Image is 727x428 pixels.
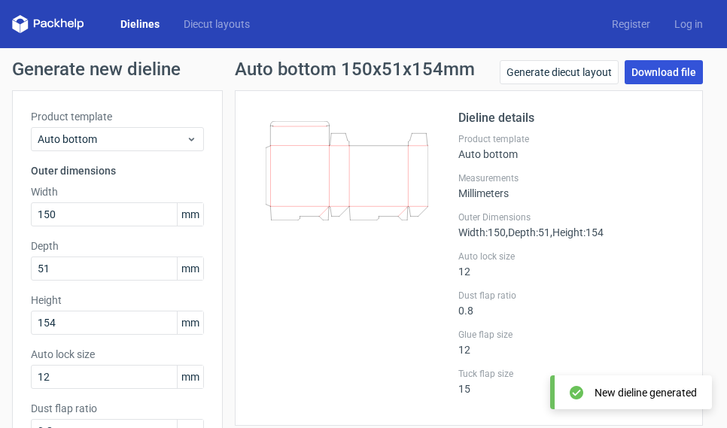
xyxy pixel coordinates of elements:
div: Auto bottom [458,133,684,160]
span: Auto bottom [38,132,186,147]
label: Outer Dimensions [458,211,684,223]
span: mm [177,366,203,388]
h2: Dieline details [458,109,684,127]
a: Download file [625,60,703,84]
label: Height [31,293,204,308]
span: , Height : 154 [550,226,604,238]
a: Log in [662,17,715,32]
span: mm [177,203,203,226]
label: Glue flap size [458,329,684,341]
div: 15 [458,368,684,395]
span: , Depth : 51 [506,226,550,238]
h1: Generate new dieline [12,60,715,78]
label: Product template [31,109,204,124]
a: Dielines [108,17,172,32]
label: Measurements [458,172,684,184]
label: Auto lock size [458,250,684,263]
label: Product template [458,133,684,145]
span: mm [177,311,203,334]
div: 12 [458,250,684,278]
label: Depth [31,238,204,253]
a: Diecut layouts [172,17,262,32]
label: Dust flap ratio [458,290,684,302]
div: 12 [458,329,684,356]
label: Tuck flap size [458,368,684,380]
h1: Auto bottom 150x51x154mm [235,60,475,78]
a: Generate diecut layout [500,60,619,84]
h3: Outer dimensions [31,163,204,178]
div: Millimeters [458,172,684,199]
label: Width [31,184,204,199]
a: Register [600,17,662,32]
span: mm [177,257,203,280]
div: New dieline generated [595,385,697,400]
div: 0.8 [458,290,684,317]
label: Auto lock size [31,347,204,362]
span: Width : 150 [458,226,506,238]
label: Dust flap ratio [31,401,204,416]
